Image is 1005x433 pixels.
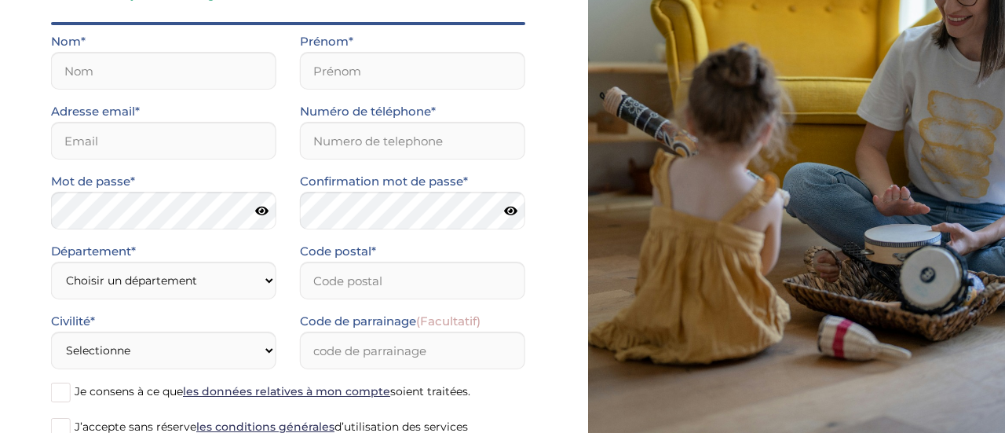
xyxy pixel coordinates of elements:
[300,52,525,90] input: Prénom
[51,101,140,122] label: Adresse email*
[51,122,276,160] input: Email
[300,262,525,299] input: Code postal
[300,241,376,262] label: Code postal*
[51,171,135,192] label: Mot de passe*
[300,31,353,52] label: Prénom*
[75,384,470,398] span: Je consens à ce que soient traitées.
[183,384,390,398] a: les données relatives à mon compte
[51,52,276,90] input: Nom
[300,171,468,192] label: Confirmation mot de passe*
[51,311,95,332] label: Civilité*
[300,101,436,122] label: Numéro de téléphone*
[416,314,481,328] span: (Facultatif)
[300,332,525,369] input: code de parrainage
[300,311,481,332] label: Code de parrainage
[300,122,525,160] input: Numero de telephone
[51,241,136,262] label: Département*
